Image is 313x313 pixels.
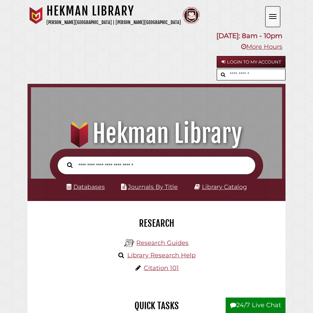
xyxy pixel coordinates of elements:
button: Open the menu [265,6,280,27]
h2: Research [33,217,280,229]
a: Journals By Title [128,183,178,190]
img: Hekman Library Logo [124,238,134,248]
h2: Quick Tasks [33,300,280,312]
h1: Hekman Library [36,119,278,149]
a: Research Guides [136,239,188,247]
p: [PERSON_NAME][GEOGRAPHIC_DATA] | [PERSON_NAME][GEOGRAPHIC_DATA] [46,19,181,26]
a: Citation 101 [144,264,179,272]
a: Library Research Help [127,251,196,259]
button: Search [64,160,76,169]
a: Login to My Account [217,56,285,68]
h1: Hekman Library [46,3,181,19]
a: More Hours [241,43,282,51]
a: Library Catalog [202,183,247,190]
a: Databases [66,183,105,190]
p: [DATE]: 8am - 10pm [31,30,282,42]
img: Calvin Theological Seminary [183,7,200,24]
img: Calvin University [28,7,45,24]
i: Search [67,162,73,168]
